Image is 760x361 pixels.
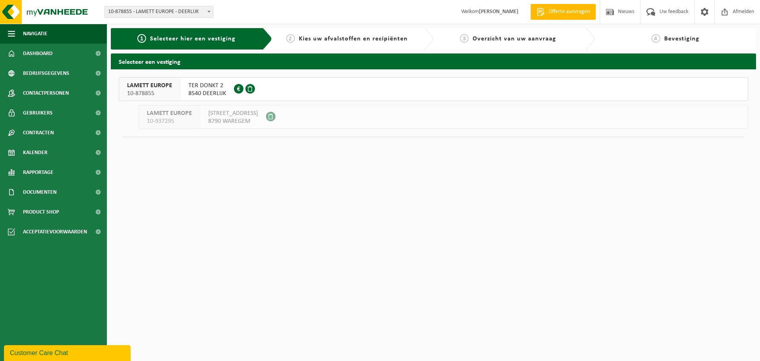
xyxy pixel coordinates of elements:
[137,34,146,43] span: 1
[23,143,47,162] span: Kalender
[188,90,226,97] span: 8540 DEERLIJK
[652,34,660,43] span: 4
[23,182,57,202] span: Documenten
[147,109,192,117] span: LAMETT EUROPE
[473,36,556,42] span: Overzicht van uw aanvraag
[299,36,408,42] span: Kies uw afvalstoffen en recipiënten
[23,162,53,182] span: Rapportage
[23,222,87,242] span: Acceptatievoorwaarden
[23,44,53,63] span: Dashboard
[460,34,469,43] span: 3
[23,24,47,44] span: Navigatie
[23,103,53,123] span: Gebruikers
[547,8,592,16] span: Offerte aanvragen
[479,9,519,15] strong: [PERSON_NAME]
[530,4,596,20] a: Offerte aanvragen
[23,202,59,222] span: Product Shop
[664,36,699,42] span: Bevestiging
[188,82,226,90] span: TER DONKT 2
[147,117,192,125] span: 10-937295
[286,34,295,43] span: 2
[111,53,756,69] h2: Selecteer een vestiging
[208,117,258,125] span: 8790 WAREGEM
[119,77,748,101] button: LAMETT EUROPE 10-878855 TER DONKT 28540 DEERLIJK
[208,109,258,117] span: [STREET_ADDRESS]
[23,63,69,83] span: Bedrijfsgegevens
[127,82,172,90] span: LAMETT EUROPE
[23,123,54,143] span: Contracten
[105,6,213,17] span: 10-878855 - LAMETT EUROPE - DEERLIJK
[127,90,172,97] span: 10-878855
[104,6,213,18] span: 10-878855 - LAMETT EUROPE - DEERLIJK
[23,83,69,103] span: Contactpersonen
[150,36,236,42] span: Selecteer hier een vestiging
[4,344,132,361] iframe: chat widget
